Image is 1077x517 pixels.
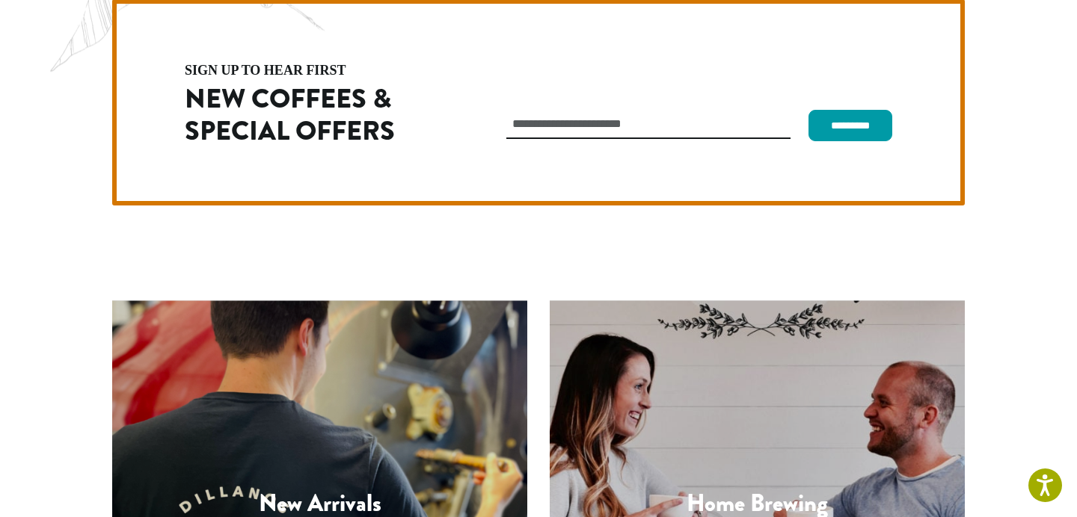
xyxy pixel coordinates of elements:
[185,64,442,77] h4: sign up to hear first
[185,83,442,147] h2: New Coffees & Special Offers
